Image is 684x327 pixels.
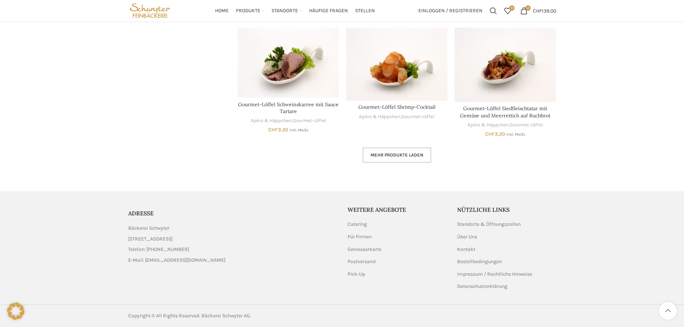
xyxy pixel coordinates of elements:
a: Einloggen / Registrieren [415,4,486,18]
span: [STREET_ADDRESS] [128,235,173,243]
a: Gourmet-Löffel Shrimp-Cocktail [358,104,436,110]
span: Home [215,8,229,14]
a: Gourmet-Löffel [293,117,326,124]
span: E-Mail: [EMAIL_ADDRESS][DOMAIN_NAME] [128,256,225,264]
a: Home [215,4,229,18]
div: Meine Wunschliste [501,4,515,18]
div: Copyright © All Rights Reserved. Bäckerei Schwyter AG. [128,312,339,320]
h5: Nützliche Links [457,206,556,214]
a: Pick-Up [348,271,366,278]
span: 2 [525,5,531,11]
span: Bäckerei Schwyter [128,224,169,232]
span: CHF [268,127,278,133]
a: Gourmet-Löffel [510,122,543,129]
span: CHF [533,8,542,14]
a: Standorte & Öffnungszeiten [457,221,521,228]
a: Mehr Produkte laden [363,148,431,163]
a: Für Firmen [348,233,372,240]
a: Kontakt [457,246,476,253]
a: Gourmet-Löffel Schweinskarree mit Sauce Tartare [238,28,339,98]
bdi: 139.00 [533,8,556,14]
a: Catering [348,221,368,228]
a: Gourmet-Löffel Shrimp-Cocktail [346,28,447,101]
a: Gourmet-Löffel [401,113,434,120]
small: inkl. MwSt. [506,132,526,137]
a: Impressum / Rechtliche Hinweise [457,271,533,278]
div: Main navigation [176,4,414,18]
span: Produkte [236,8,260,14]
a: Site logo [128,7,172,13]
span: 0 [509,5,515,11]
a: Postversand [348,258,376,265]
a: Produkte [236,4,264,18]
span: Mehr Produkte laden [371,152,423,158]
h5: Weitere Angebote [348,206,447,214]
div: , [238,117,339,124]
span: ADRESSE [128,210,154,217]
a: Bestellbedingungen [457,258,503,265]
bdi: 3.20 [485,131,505,137]
a: 2 CHF139.00 [517,4,560,18]
a: 0 [501,4,515,18]
span: Häufige Fragen [309,8,348,14]
small: inkl. MwSt. [289,128,309,132]
span: Einloggen / Registrieren [418,8,483,13]
a: Scroll to top button [659,302,677,320]
a: Gourmet-Löffel Siedfleischtatar mit Gemüse und Meerrettich auf Ruchbrot [460,105,550,119]
a: Standorte [271,4,302,18]
a: Gourmet-Löffel Siedfleischtatar mit Gemüse und Meerrettich auf Ruchbrot [455,28,556,102]
div: , [346,113,447,120]
a: Über Uns [457,233,478,240]
bdi: 3.20 [268,127,288,133]
div: , [455,122,556,129]
a: Häufige Fragen [309,4,348,18]
a: Stellen [355,4,375,18]
a: Suchen [486,4,501,18]
a: Apéro & Häppchen [251,117,292,124]
a: Gourmet-Löffel Schweinskarree mit Sauce Tartare [238,101,339,115]
a: Apéro & Häppchen [359,113,400,120]
span: CHF [485,131,495,137]
a: Datenschutzerklärung [457,283,508,290]
span: Standorte [271,8,298,14]
a: List item link [128,246,337,253]
a: Apéro & Häppchen [467,122,509,129]
a: Geniesserkarte [348,246,382,253]
span: Stellen [355,8,375,14]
